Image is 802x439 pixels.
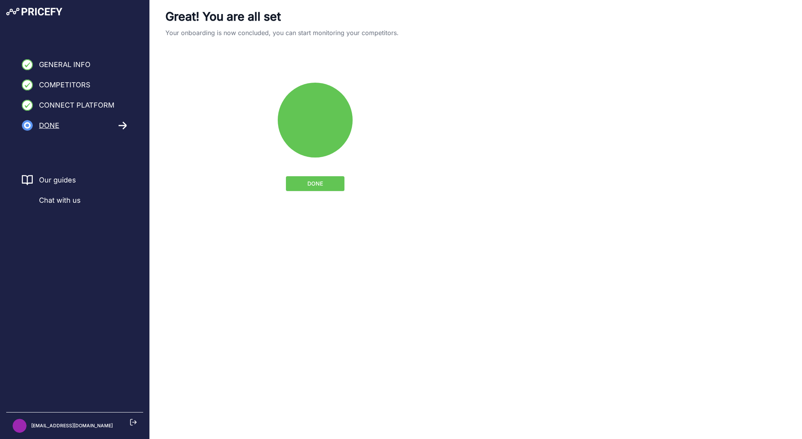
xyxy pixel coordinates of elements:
img: Pricefy Logo [6,8,62,16]
span: Done [39,120,59,131]
p: Your onboarding is now concluded, you can start monitoring your competitors. [165,28,465,37]
span: Chat with us [39,195,81,206]
a: Our guides [39,175,76,186]
a: Chat with us [22,195,81,206]
span: Competitors [39,80,90,90]
span: DONE [307,180,323,188]
p: Great! You are all set [165,9,465,23]
span: General Info [39,59,90,70]
span: Connect Platform [39,100,114,111]
button: DONE [286,176,344,191]
p: [EMAIL_ADDRESS][DOMAIN_NAME] [31,423,113,429]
